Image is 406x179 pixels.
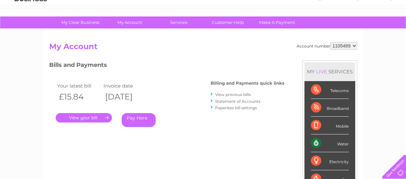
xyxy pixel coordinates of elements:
a: Services [152,16,205,28]
td: Invoice date [102,81,148,90]
h2: My Account [49,42,357,54]
a: Customer Help [201,16,255,28]
a: Pay Here [122,113,156,127]
a: Paperless bill settings [215,105,257,110]
a: . [56,113,112,122]
div: Clear Business is a trading name of Verastar Limited (registered in [GEOGRAPHIC_DATA] No. 3667643... [50,4,356,31]
a: Energy [308,27,323,32]
h4: Billing and Payments quick links [211,81,284,86]
td: Your latest bill [56,81,102,90]
div: Mobile [311,117,349,134]
div: LIVE [315,68,328,75]
a: Log out [385,27,400,32]
a: Contact [363,27,379,32]
a: View previous bills [215,92,251,97]
a: My Clear Business [54,16,107,28]
div: Account number [297,42,357,50]
div: Telecoms [311,81,349,99]
a: 0333 014 3131 [284,3,329,11]
img: logo.png [14,17,47,37]
a: Statement of Accounts [215,99,260,104]
h3: Bills and Payments [49,60,284,72]
a: Water [292,27,304,32]
a: Telecoms [326,27,346,32]
div: Broadband [311,99,349,117]
div: Electricity [311,152,349,170]
a: My Account [103,16,156,28]
a: Make A Payment [250,16,304,28]
div: MY SERVICES [304,62,355,81]
div: Water [311,134,349,152]
th: [DATE] [102,90,148,103]
th: £15.84 [56,90,102,103]
a: Blog [350,27,359,32]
